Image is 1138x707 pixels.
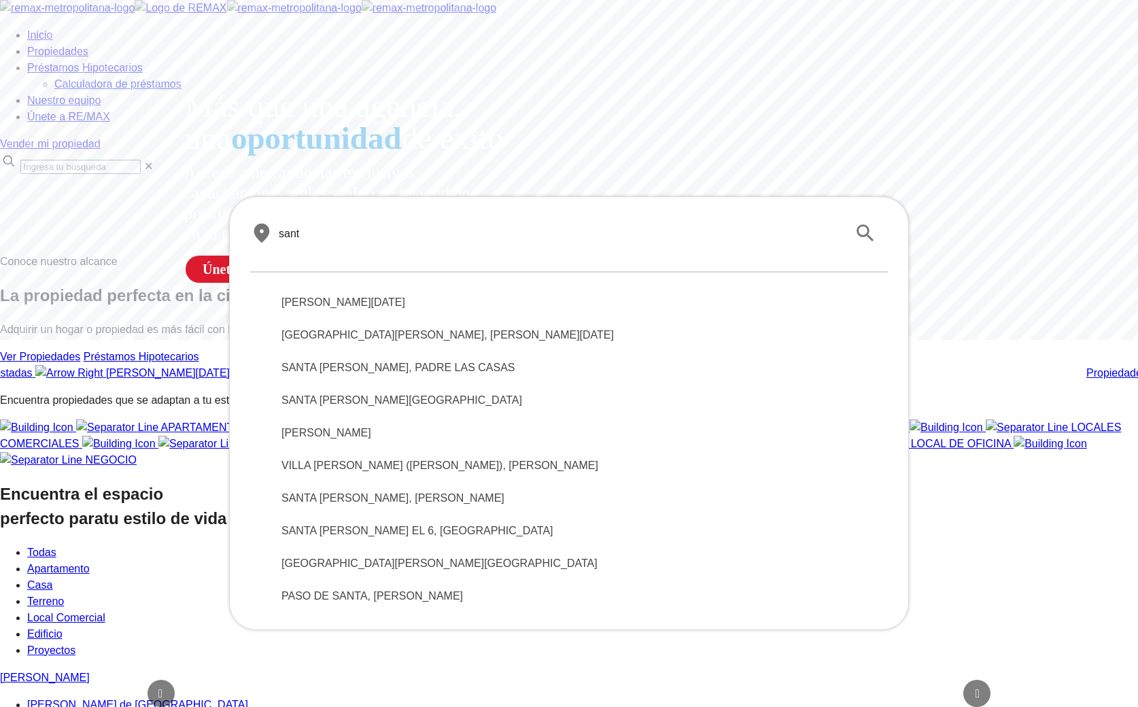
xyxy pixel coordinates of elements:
[27,644,75,656] a: Proyectos
[185,90,548,154] sr7-txt: Más que una agencia, una de éxito
[27,563,90,574] a: Apartamento
[281,327,857,343] span: [GEOGRAPHIC_DATA][PERSON_NAME], [PERSON_NAME][DATE]
[1014,436,1087,452] img: Building Icon
[271,384,867,417] div: SANTA [PERSON_NAME][GEOGRAPHIC_DATA]
[27,596,64,607] a: Terreno
[27,593,1138,610] li: Terreno
[27,577,1138,593] li: Casa
[27,626,1138,642] li: Edificio
[271,515,867,547] div: SANTA [PERSON_NAME] EL 6, [GEOGRAPHIC_DATA]
[911,438,1011,449] span: LOCAL DE OFICINA
[279,214,838,252] input: Buscar propiedad por ciudad o sector
[27,610,1138,626] li: Local Comercial
[281,360,857,376] span: SANTA [PERSON_NAME], PADRE LAS CASAS
[281,490,857,506] span: SANTA [PERSON_NAME], [PERSON_NAME]
[186,256,354,283] a: Únete a nuestro equipo
[27,612,105,623] a: Local Comercial
[158,436,241,452] img: Separator Line
[27,561,1138,577] li: Apartamento
[106,367,261,379] span: [PERSON_NAME][DATE] ESTE
[271,351,867,384] div: SANTA [PERSON_NAME], PADRE LAS CASAS
[27,545,1138,561] li: Todas
[271,547,867,580] div: [GEOGRAPHIC_DATA][PERSON_NAME][GEOGRAPHIC_DATA]
[271,417,867,449] div: [PERSON_NAME]
[27,628,63,640] a: Edificio
[271,580,867,613] div: PASO DE SANTA, [PERSON_NAME]
[76,419,158,436] img: Separator Line
[27,642,1138,659] li: Proyectos
[35,365,103,381] img: Arrow Right
[281,588,857,604] span: PASO DE SANTA, [PERSON_NAME]
[85,454,137,466] span: NEGOCIO
[281,458,857,474] span: VILLA [PERSON_NAME] ([PERSON_NAME]), [PERSON_NAME]
[281,555,857,572] span: [GEOGRAPHIC_DATA][PERSON_NAME][GEOGRAPHIC_DATA]
[569,1,602,12] span: Correo
[27,547,56,558] a: Todas
[231,120,402,156] span: oportunidad
[103,509,226,528] span: tu estilo de vida
[271,286,867,319] div: [PERSON_NAME][DATE]
[281,294,857,311] span: [PERSON_NAME][DATE]
[281,523,857,539] span: SANTA [PERSON_NAME] EL 6, [GEOGRAPHIC_DATA]
[184,162,496,244] sr7-txt: Accede a herramientas exclusivas, capacitaciones y el respaldo de una red de prestigio internacio...
[27,579,52,591] a: Casa
[986,419,1068,436] img: Separator Line
[271,319,867,351] div: [GEOGRAPHIC_DATA][PERSON_NAME], [PERSON_NAME][DATE]
[161,421,249,433] span: APARTAMENTOS
[271,482,867,515] div: SANTA [PERSON_NAME], [PERSON_NAME]
[84,351,199,362] a: Préstamos Hipotecarios
[910,419,983,436] img: Building Icon
[281,392,857,409] span: SANTA [PERSON_NAME][GEOGRAPHIC_DATA]
[271,449,867,482] div: VILLA [PERSON_NAME] ([PERSON_NAME]), [PERSON_NAME]
[281,425,857,441] span: [PERSON_NAME]
[82,436,156,452] img: Building Icon
[82,438,315,449] a: PROYECTOS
